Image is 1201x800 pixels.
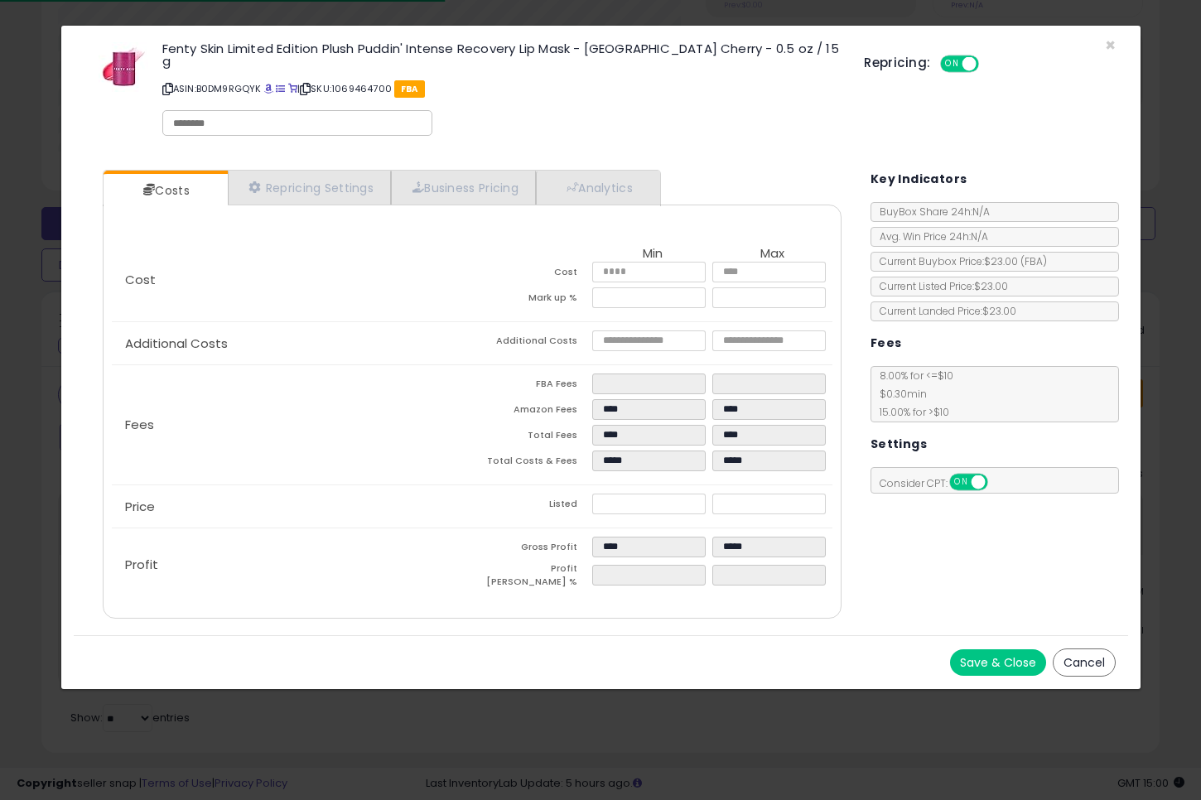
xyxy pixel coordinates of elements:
[228,171,392,205] a: Repricing Settings
[112,337,472,350] p: Additional Costs
[592,247,712,262] th: Min
[472,399,592,425] td: Amazon Fees
[951,475,972,489] span: ON
[112,500,472,513] p: Price
[871,254,1047,268] span: Current Buybox Price:
[871,205,990,219] span: BuyBox Share 24h: N/A
[391,171,536,205] a: Business Pricing
[536,171,658,205] a: Analytics
[104,174,226,207] a: Costs
[472,330,592,356] td: Additional Costs
[871,279,1008,293] span: Current Listed Price: $23.00
[871,304,1016,318] span: Current Landed Price: $23.00
[112,418,472,431] p: Fees
[472,373,592,399] td: FBA Fees
[871,333,902,354] h5: Fees
[162,42,840,67] h3: Fenty Skin Limited Edition Plush Puddin' Intense Recovery Lip Mask - [GEOGRAPHIC_DATA] Cherry - 0...
[99,42,148,92] img: 31l7l18SV-L._SL60_.jpg
[871,387,927,401] span: $0.30 min
[472,537,592,562] td: Gross Profit
[984,254,1047,268] span: $23.00
[871,476,1010,490] span: Consider CPT:
[871,434,927,455] h5: Settings
[394,80,425,98] span: FBA
[472,262,592,287] td: Cost
[871,405,949,419] span: 15.00 % for > $10
[288,82,297,95] a: Your listing only
[162,75,840,102] p: ASIN: B0DM9RGQYK | SKU: 1069464700
[472,494,592,519] td: Listed
[1053,648,1116,677] button: Cancel
[264,82,273,95] a: BuyBox page
[472,562,592,593] td: Profit [PERSON_NAME] %
[1020,254,1047,268] span: ( FBA )
[472,451,592,476] td: Total Costs & Fees
[472,425,592,451] td: Total Fees
[712,247,832,262] th: Max
[112,558,472,571] p: Profit
[472,287,592,313] td: Mark up %
[864,56,930,70] h5: Repricing:
[276,82,285,95] a: All offer listings
[943,57,963,71] span: ON
[871,229,988,243] span: Avg. Win Price 24h: N/A
[950,649,1046,676] button: Save & Close
[985,475,1011,489] span: OFF
[871,369,953,419] span: 8.00 % for <= $10
[1105,33,1116,57] span: ×
[977,57,1003,71] span: OFF
[871,169,967,190] h5: Key Indicators
[112,273,472,287] p: Cost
